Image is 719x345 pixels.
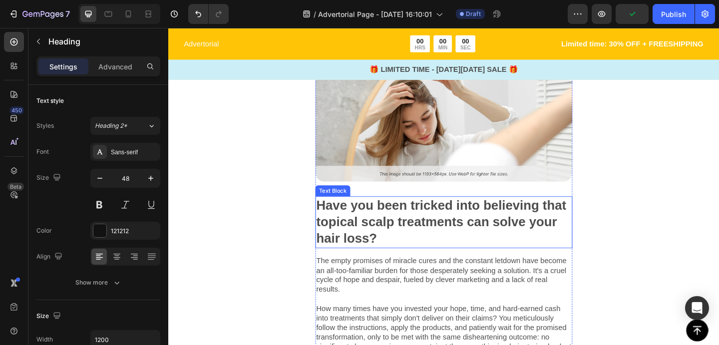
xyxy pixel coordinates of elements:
p: Limited time: 30% OFF + FREESHIPPING [396,11,582,23]
p: 🎁 LIMITED TIME - [DATE][DATE] SALE 🎁 [1,39,598,51]
button: Show more [36,274,160,292]
span: / [314,9,316,19]
div: Text style [36,96,64,105]
span: Advertorial Page - [DATE] 16:10:01 [318,9,432,19]
div: Beta [7,183,24,191]
iframe: Design area [168,28,719,345]
div: Width [36,335,53,344]
div: Size [36,310,63,323]
div: Open Intercom Messenger [685,296,709,320]
p: Settings [49,61,77,72]
p: Have you been tricked into believing that topical scalp treatments can solve your hair loss? [161,184,438,239]
div: Undo/Redo [188,4,229,24]
span: Heading 2* [95,121,127,130]
div: Color [36,226,52,235]
p: Heading [48,35,156,47]
button: Heading 2* [90,117,160,135]
div: Size [36,171,63,185]
div: Font [36,147,49,156]
div: Text Block [162,173,196,182]
button: 7 [4,4,74,24]
div: Sans-serif [111,148,158,157]
img: gempages_432750572815254551-8e241309-2934-4a82-8ee7-3297b828f1e9.png [160,35,439,167]
div: Styles [36,121,54,130]
div: Show more [75,278,122,288]
div: 450 [9,106,24,114]
div: Publish [661,9,686,19]
div: Align [36,250,64,264]
span: Draft [466,9,481,18]
p: Advanced [98,61,132,72]
div: 121212 [111,227,158,236]
p: 7 [65,8,70,20]
button: Publish [653,4,695,24]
